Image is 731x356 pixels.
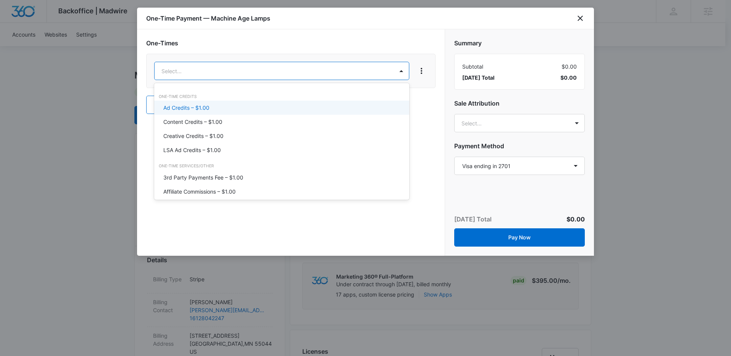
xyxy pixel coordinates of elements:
p: Affiliate Commissions – $1.00 [163,188,236,196]
div: One-Time Services/Other [154,163,409,169]
p: LSA Ad Credits – $1.00 [163,146,221,154]
p: Creative Credits – $1.00 [163,132,223,140]
p: Content Credits – $1.00 [163,118,222,126]
p: Ad Credits – $1.00 [163,104,209,112]
div: One-Time Credits [154,94,409,100]
p: 3rd Party Payments Fee – $1.00 [163,173,243,181]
